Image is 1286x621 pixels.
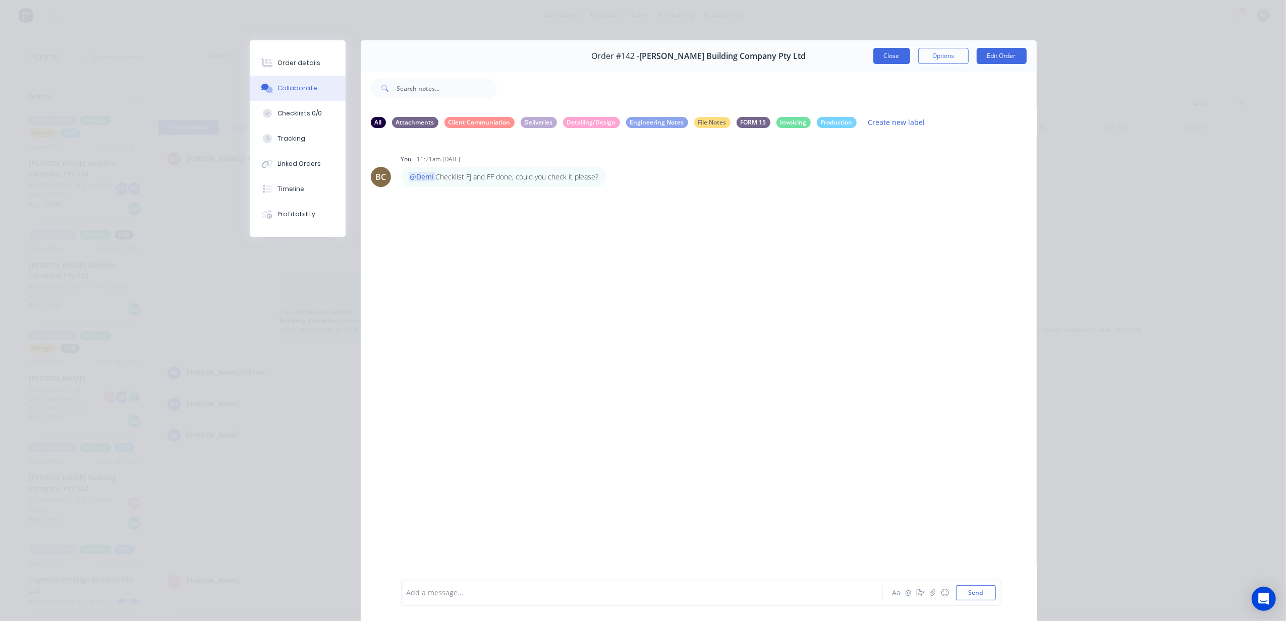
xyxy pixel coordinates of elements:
[392,117,438,128] div: Attachments
[563,117,620,128] div: Detailing/Design
[250,50,346,76] button: Order details
[776,117,811,128] div: Invoicing
[277,109,322,118] div: Checklists 0/0
[250,151,346,176] button: Linked Orders
[277,58,320,68] div: Order details
[521,117,557,128] div: Deliveries
[903,587,915,599] button: @
[626,117,688,128] div: Engineering Notes
[397,78,497,98] input: Search notes...
[737,117,770,128] div: FORM 15
[414,155,461,164] div: - 11:21am [DATE]
[863,115,930,129] button: Create new label
[639,51,806,61] span: [PERSON_NAME] Building Company Pty Ltd
[873,48,910,64] button: Close
[371,117,386,128] div: All
[918,48,969,64] button: Options
[939,587,951,599] button: ☺
[277,134,305,143] div: Tracking
[409,172,436,181] span: @Demi
[956,585,996,600] button: Send
[250,176,346,202] button: Timeline
[277,84,317,93] div: Collaborate
[444,117,515,128] div: Client Communiation
[277,184,304,194] div: Timeline
[1252,587,1276,611] div: Open Intercom Messenger
[817,117,857,128] div: Production
[375,171,386,183] div: BC
[250,202,346,227] button: Profitability
[591,51,639,61] span: Order #142 -
[890,587,903,599] button: Aa
[977,48,1027,64] button: Edit Order
[401,155,412,164] div: You
[277,159,321,168] div: Linked Orders
[250,76,346,101] button: Collaborate
[694,117,731,128] div: File Notes
[277,210,315,219] div: Profitability
[409,172,599,182] p: Checklist FJ and FF done, could you check it please?
[250,101,346,126] button: Checklists 0/0
[250,126,346,151] button: Tracking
